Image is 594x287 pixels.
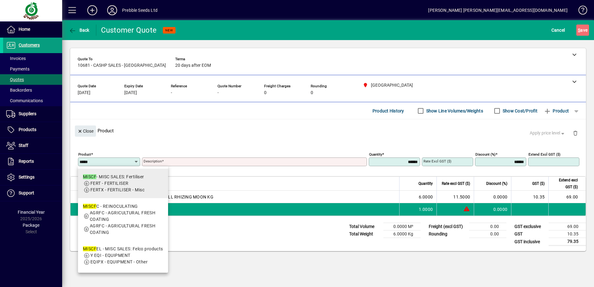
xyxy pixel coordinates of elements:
td: Freight (excl GST) [426,223,469,230]
a: Knowledge Base [574,1,586,21]
td: 0.0000 [474,191,511,203]
button: Back [67,25,91,36]
a: Home [3,22,62,37]
a: Quotes [3,74,62,85]
span: FERT - FERTILISER [90,181,128,186]
label: Show Cost/Profit [501,108,537,114]
span: Support [19,190,34,195]
td: 0.00 [469,230,506,238]
div: Product [70,119,586,142]
a: Payments [3,64,62,74]
div: [PERSON_NAME] [PERSON_NAME][EMAIL_ADDRESS][DOMAIN_NAME] [428,5,568,15]
span: Back [69,28,89,33]
span: Staff [19,143,28,148]
button: Save [576,25,589,36]
mat-option: MISCFEL - MISC SALES: Felco products [78,241,168,270]
span: Rate excl GST ($) [442,180,470,187]
span: 1.0000 [419,206,433,212]
span: Invoices [6,56,26,61]
mat-label: Product [78,152,91,157]
span: [DATE] [78,90,90,95]
span: - [171,90,172,95]
span: Package [23,223,39,228]
app-page-header-button: Close [73,128,98,134]
td: 69.00 [548,191,586,203]
span: Close [77,126,94,136]
div: EL - MISC SALES: Felco products [83,246,163,252]
mat-label: Quantity [369,152,382,157]
span: Reports [19,159,34,164]
div: Customer Quote [101,25,157,35]
mat-error: Required [144,166,362,173]
span: Apply price level [530,130,566,136]
span: Extend excl GST ($) [552,177,578,190]
a: Backorders [3,85,62,95]
em: MISCF [83,246,96,251]
div: Prebble Seeds Ltd [122,5,158,15]
span: 0 [311,90,313,95]
span: Cancel [551,25,565,35]
span: 0 [264,90,267,95]
span: 10681 - CASHP SALES - [GEOGRAPHIC_DATA] [78,63,166,68]
mat-option: MISCFC - REINOCULATING [78,198,168,241]
span: Y EQI - EQUIPMENT [90,253,130,258]
app-page-header-button: Delete [568,130,583,136]
span: Quantity [418,180,433,187]
span: Home [19,27,30,32]
td: GST [511,230,549,238]
span: Suppliers [19,111,36,116]
button: Close [75,125,96,137]
span: NEW [165,28,173,32]
div: C - REINOCULATING [83,203,163,210]
span: Discount (%) [486,180,507,187]
span: Quotes [6,77,24,82]
em: MISCF [83,174,96,179]
span: GST ($) [532,180,545,187]
mat-label: Rate excl GST ($) [423,159,451,163]
a: Support [3,185,62,201]
a: Staff [3,138,62,153]
td: 6.0000 Kg [383,230,421,238]
span: S [578,28,580,33]
a: Settings [3,170,62,185]
label: Show Line Volumes/Weights [425,108,483,114]
td: 69.00 [549,223,586,230]
span: FESCUE TALL RHIZING MOON KG [146,194,213,200]
span: FERTX - FERTILISER - Misc [90,187,144,192]
span: - [217,90,219,95]
span: Payments [6,66,30,71]
button: Cancel [550,25,567,36]
span: Products [19,127,36,132]
span: Financial Year [18,210,45,215]
span: Communications [6,98,43,103]
span: Customers [19,43,40,48]
mat-label: Description [144,159,162,163]
span: ave [578,25,587,35]
span: Backorders [6,88,32,93]
button: Product History [370,105,407,116]
td: 79.35 [549,238,586,246]
span: 6.0000 [419,194,433,200]
mat-option: MISCF - MISC SALES: Fertiliser [78,169,168,198]
td: 10.35 [511,191,548,203]
td: Total Volume [346,223,383,230]
a: Suppliers [3,106,62,122]
button: Add [82,5,102,16]
span: AGRFC - AGRICULTURAL FRESH COATING [90,210,155,222]
button: Delete [568,125,583,140]
mat-label: Extend excl GST ($) [528,152,560,157]
a: Invoices [3,53,62,64]
span: [DATE] [124,90,137,95]
span: EQIPX - EQUIPMENT - Other [90,259,148,264]
a: Reports [3,154,62,169]
button: Profile [102,5,122,16]
td: GST exclusive [511,223,549,230]
td: GST inclusive [511,238,549,246]
a: Communications [3,95,62,106]
button: Apply price level [527,128,568,139]
span: 20 days after EOM [175,63,211,68]
td: 0.0000 [474,203,511,216]
span: AGRFC - AGRICULTURAL FRESH COATING [90,223,155,235]
td: Total Weight [346,230,383,238]
em: MISCF [83,204,96,209]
